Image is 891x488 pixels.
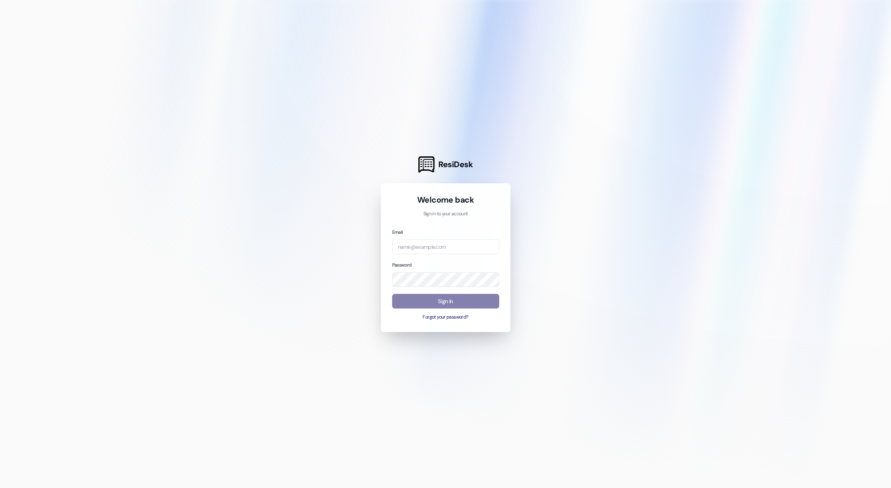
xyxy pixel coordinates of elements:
input: name@example.com [392,239,499,254]
label: Password [392,262,412,268]
button: Forgot your password? [392,314,499,321]
img: ResiDesk Logo [418,156,435,173]
h1: Welcome back [392,195,499,205]
span: ResiDesk [438,159,473,170]
p: Sign in to your account [392,211,499,218]
label: Email [392,229,403,235]
button: Sign In [392,294,499,309]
